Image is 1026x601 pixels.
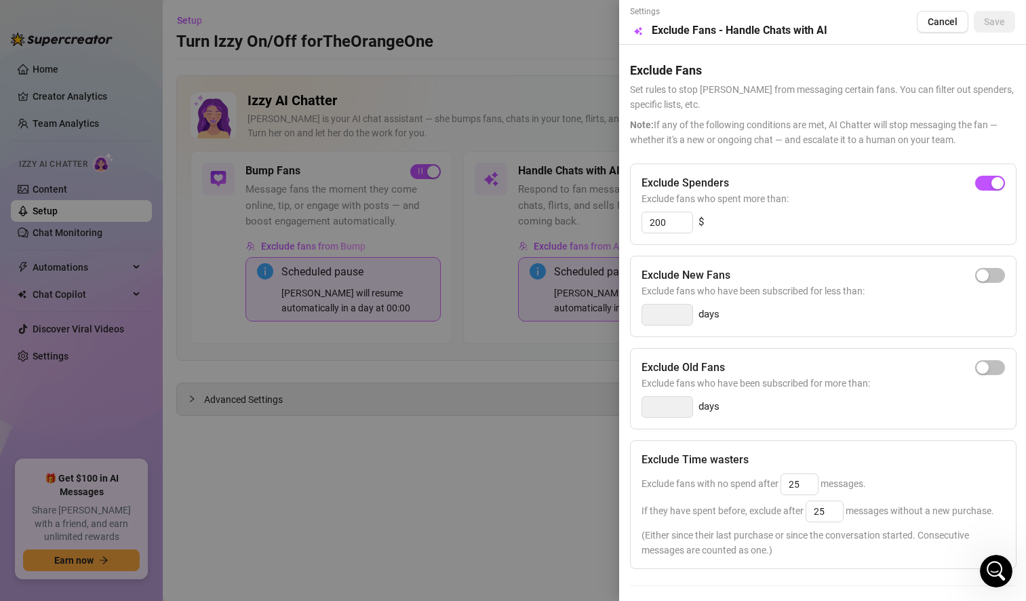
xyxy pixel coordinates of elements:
button: Cancel [917,11,968,33]
button: Save [974,11,1015,33]
span: Settings [630,5,827,18]
button: Send a message… [233,439,254,461]
button: Emoji picker [21,444,32,455]
span: Note: [630,119,654,130]
span: Exclude fans who have been subscribed for less than: [642,284,1005,298]
div: I do have a couple of notes for you: [22,175,212,189]
span: If they have spent before, exclude after messages without a new purchase. [642,505,994,516]
button: go back [9,5,35,31]
h5: Exclude Spenders [642,175,729,191]
h5: Exclude Fans [630,61,1015,79]
span: days [698,399,719,415]
span: Exclude fans with no spend after messages. [642,478,866,489]
li: Products Exclusivity Scale - all of your products are marked set to exclusivity '1'. I'd suggest ... [32,267,212,368]
img: Profile image for Ella [39,7,60,29]
span: Exclude fans who have been subscribed for more than: [642,376,1005,391]
span: If any of the following conditions are met, AI Chatter will stop messaging the fan — whether it's... [630,117,1015,147]
span: (Either since their last purchase or since the conversation started. Consecutive messages are cou... [642,528,1005,558]
button: Gif picker [43,444,54,455]
div: Snuikku says… [11,126,260,167]
iframe: Intercom live chat [980,555,1012,587]
p: The team can also help [66,17,169,31]
li: Bump Messages - I'd recommend adding a few more Bump Messages. While 5 is the minimal requirement... [32,188,212,264]
span: days [698,307,719,323]
div: cool stuff! [191,126,260,156]
li: Lastly, go over the settings under 'Bump Fans', 'Handle Chats with AI', and the 'Advances Setting... [32,372,212,422]
div: I do have a couple of notes for you:Bump Messages - I'd recommend adding a few more Bump Messages... [11,167,222,431]
span: Cancel [928,16,958,27]
span: Set rules to stop [PERSON_NAME] from messaging certain fans. You can filter out spenders, specifi... [630,82,1015,112]
span: $ [698,214,704,231]
h5: Exclude Old Fans [642,360,725,376]
div: Yoni says… [11,167,260,432]
div: cool stuff! [202,134,250,148]
button: Home [212,5,238,31]
button: Start recording [86,444,97,455]
div: Close [238,5,262,30]
span: Exclude fans who spent more than: [642,191,1005,206]
h5: Exclude Fans - Handle Chats with AI [652,22,827,39]
h1: [PERSON_NAME] [66,7,154,17]
textarea: Message… [12,416,260,439]
button: Upload attachment [64,444,75,455]
h5: Exclude Time wasters [642,452,749,468]
h5: Exclude New Fans [642,267,730,284]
